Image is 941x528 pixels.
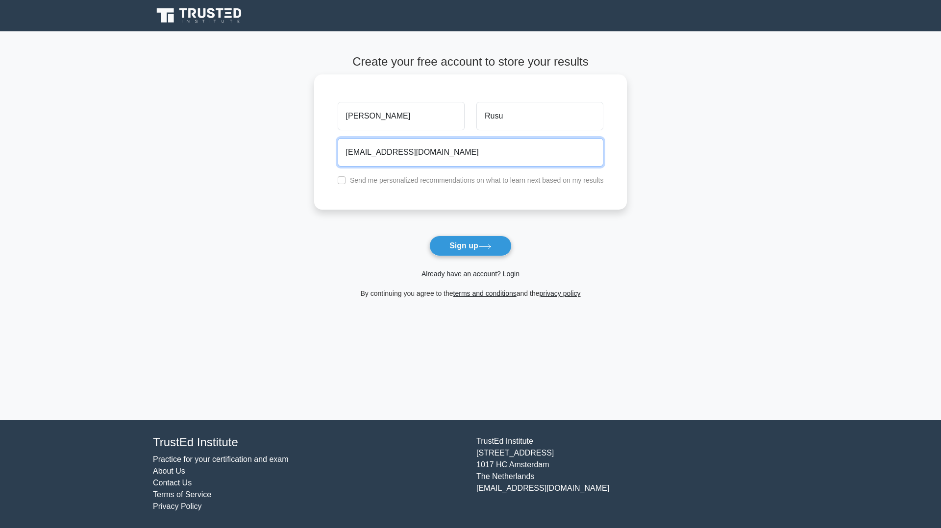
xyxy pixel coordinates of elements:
a: Contact Us [153,479,192,487]
input: First name [338,102,465,130]
a: privacy policy [540,289,581,297]
div: TrustEd Institute [STREET_ADDRESS] 1017 HC Amsterdam The Netherlands [EMAIL_ADDRESS][DOMAIN_NAME] [470,435,794,512]
a: Terms of Service [153,490,211,499]
input: Last name [476,102,603,130]
a: terms and conditions [453,289,517,297]
a: Privacy Policy [153,502,202,510]
label: Send me personalized recommendations on what to learn next based on my results [350,176,604,184]
div: By continuing you agree to the and the [308,288,633,299]
a: Practice for your certification and exam [153,455,289,463]
input: Email [338,138,604,167]
a: About Us [153,467,185,475]
button: Sign up [429,236,512,256]
h4: TrustEd Institute [153,435,465,450]
h4: Create your free account to store your results [314,55,627,69]
a: Already have an account? Login [421,270,520,278]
